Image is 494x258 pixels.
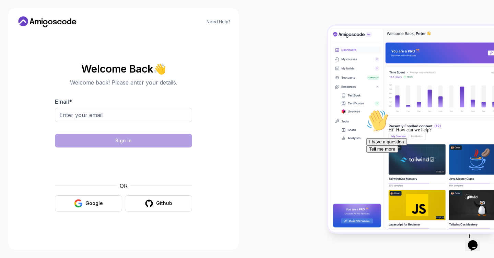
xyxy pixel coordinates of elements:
div: Google [85,200,103,207]
a: Need Help? [207,19,231,25]
button: Sign in [55,134,192,147]
img: Amigoscode Dashboard [328,26,494,232]
button: I have a question [3,31,43,39]
iframe: Widget containing checkbox for hCaptcha security challenge [72,152,175,178]
label: Email * [55,98,72,105]
div: 👋Hi! How can we help?I have a questionTell me more [3,3,126,46]
input: Enter your email [55,108,192,122]
div: Sign in [115,137,132,144]
button: Github [125,195,192,211]
button: Google [55,195,122,211]
a: Home link [16,16,78,27]
span: Hi! How can we help? [3,21,68,26]
iframe: chat widget [465,231,487,251]
p: OR [120,182,128,190]
div: Github [156,200,172,207]
img: :wave: [3,3,25,25]
iframe: chat widget [364,107,487,227]
button: Tell me more [3,39,34,46]
h2: Welcome Back [55,63,192,74]
span: 👋 [153,63,166,75]
p: Welcome back! Please enter your details. [55,78,192,87]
